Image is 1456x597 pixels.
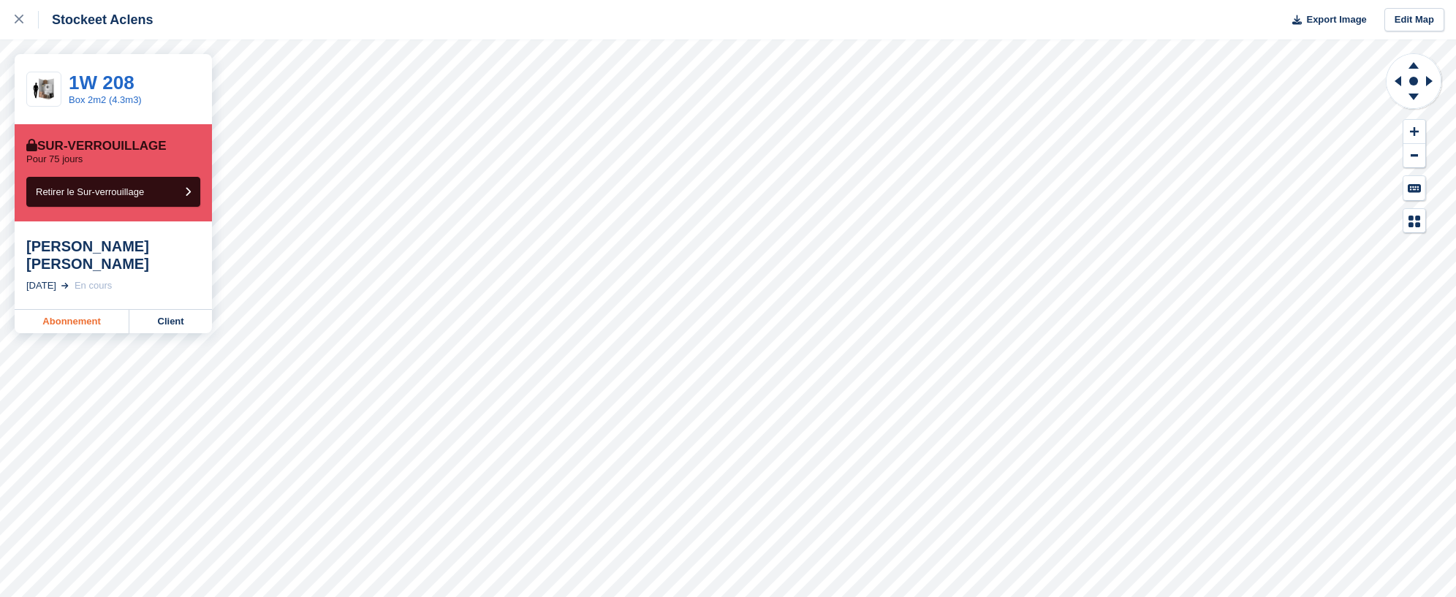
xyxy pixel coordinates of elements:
button: Zoom In [1403,120,1425,144]
img: arrow-right-light-icn-cde0832a797a2874e46488d9cf13f60e5c3a73dbe684e267c42b8395dfbc2abf.svg [61,283,69,289]
button: Keyboard Shortcuts [1403,176,1425,200]
div: Stockeet Aclens [39,11,153,28]
p: Pour 75 jours [26,153,83,165]
a: 1W 208 [69,72,134,94]
div: Sur-verrouillage [26,139,167,153]
span: Retirer le Sur-verrouillage [36,186,144,197]
button: Zoom Out [1403,144,1425,168]
a: Abonnement [15,310,129,333]
button: Map Legend [1403,209,1425,233]
a: Client [129,310,212,333]
a: Edit Map [1384,8,1444,32]
div: [PERSON_NAME] [PERSON_NAME] [26,237,200,273]
a: Box 2m2 (4.3m3) [69,94,142,105]
img: 20-sqft-unit%202023-11-07%2015_54_33.jpg [27,77,61,102]
div: En cours [75,278,112,293]
div: [DATE] [26,278,56,293]
button: Retirer le Sur-verrouillage [26,177,200,207]
span: Export Image [1306,12,1366,27]
button: Export Image [1284,8,1367,32]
